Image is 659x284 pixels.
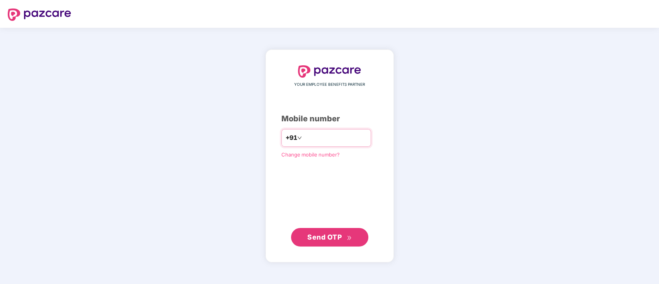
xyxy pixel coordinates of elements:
[294,82,365,88] span: YOUR EMPLOYEE BENEFITS PARTNER
[8,9,71,21] img: logo
[281,113,378,125] div: Mobile number
[347,235,352,240] span: double-right
[286,133,297,143] span: +91
[297,136,302,140] span: down
[298,65,361,78] img: logo
[307,233,342,241] span: Send OTP
[281,151,340,158] a: Change mobile number?
[291,228,368,247] button: Send OTPdouble-right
